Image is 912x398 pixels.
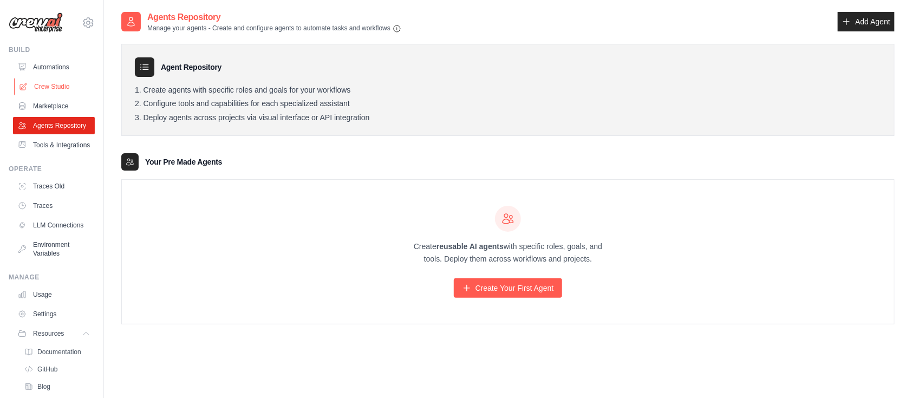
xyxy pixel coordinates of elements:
strong: reusable AI agents [437,242,504,251]
div: Build [9,45,95,54]
p: Create with specific roles, goals, and tools. Deploy them across workflows and projects. [404,240,612,265]
a: Environment Variables [13,236,95,262]
h2: Agents Repository [147,11,401,24]
img: Logo [9,12,63,33]
a: Blog [19,379,95,394]
a: Crew Studio [14,78,96,95]
span: Resources [33,329,64,338]
a: Agents Repository [13,117,95,134]
a: Traces [13,197,95,214]
li: Deploy agents across projects via visual interface or API integration [135,113,881,123]
h3: Agent Repository [161,62,222,73]
a: Marketplace [13,97,95,115]
div: Manage [9,273,95,282]
div: Operate [9,165,95,173]
a: LLM Connections [13,217,95,234]
a: Usage [13,286,95,303]
li: Create agents with specific roles and goals for your workflows [135,86,881,95]
a: Create Your First Agent [454,278,563,298]
a: Tools & Integrations [13,136,95,154]
p: Manage your agents - Create and configure agents to automate tasks and workflows [147,24,401,33]
a: GitHub [19,362,95,377]
span: Documentation [37,348,81,356]
a: Traces Old [13,178,95,195]
button: Resources [13,325,95,342]
a: Documentation [19,344,95,360]
h3: Your Pre Made Agents [145,156,222,167]
a: Automations [13,58,95,76]
span: GitHub [37,365,57,374]
a: Settings [13,305,95,323]
span: Blog [37,382,50,391]
a: Add Agent [838,12,895,31]
li: Configure tools and capabilities for each specialized assistant [135,99,881,109]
